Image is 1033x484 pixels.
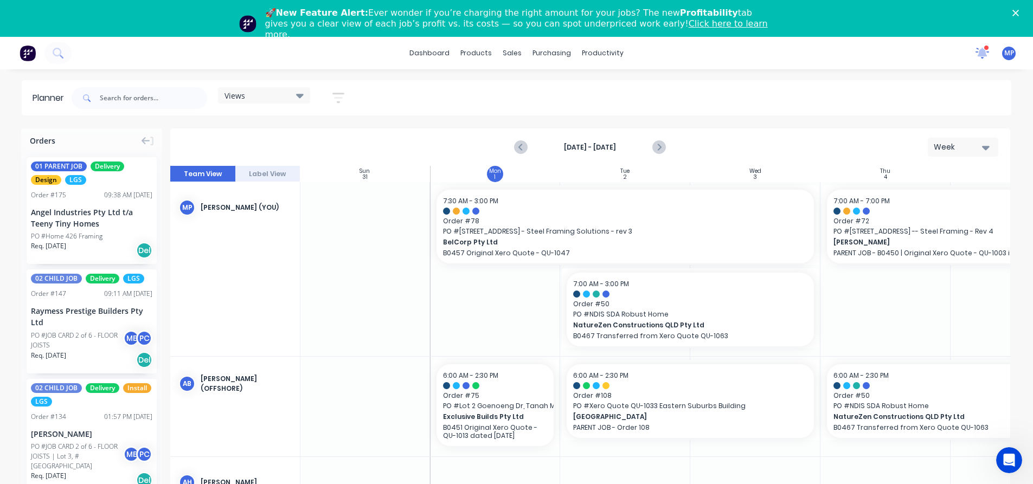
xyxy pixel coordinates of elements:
span: PO # NDIS SDA Robust Home [573,309,807,319]
div: Week [934,141,984,153]
span: Req. [DATE] [31,471,66,481]
span: Req. [DATE] [31,241,66,251]
p: B0451 Original Xero Quote - QU-1013 dated [DATE] [443,423,547,440]
div: Angel Industries Pty Ltd t/a Teeny Tiny Homes [31,206,152,229]
span: PO # Xero Quote QU-1033 Eastern Suburbs Building [573,401,807,411]
span: NatureZen Constructions QLD Pty Ltd [573,320,784,330]
div: Close [1012,10,1023,16]
span: Exclusive Builds Pty Ltd [443,412,537,422]
img: Profile image for Team [239,15,256,33]
b: Profitability [680,8,738,18]
div: 4 [884,175,887,180]
div: Order # 175 [31,190,66,200]
div: PO #JOB CARD 2 of 6 - FLOOR JOISTS | Lot 3, #[GEOGRAPHIC_DATA] [31,442,126,471]
div: Order # 134 [31,412,66,422]
div: Order # 147 [31,289,66,299]
span: 6:00 AM - 2:30 PM [833,371,889,380]
span: 7:30 AM - 3:00 PM [443,196,498,205]
b: New Feature Alert: [276,8,369,18]
div: 3 [753,175,757,180]
div: products [455,45,497,61]
span: 6:00 AM - 2:30 PM [443,371,498,380]
input: Search for orders... [100,87,207,109]
div: 1 [494,175,496,180]
div: Thu [880,168,890,175]
span: Install [123,383,151,393]
div: 01:57 PM [DATE] [104,412,152,422]
span: 7:00 AM - 3:00 PM [573,279,629,288]
span: 02 CHILD JOB [31,383,82,393]
div: Del [136,352,152,368]
div: purchasing [527,45,576,61]
div: Raymess Prestige Builders Pty Ltd [31,305,152,328]
span: Orders [30,135,55,146]
span: Views [224,90,245,101]
div: ME [123,330,139,346]
span: Design [31,175,61,185]
strong: [DATE] - [DATE] [536,143,644,152]
div: PO #JOB CARD 2 of 6 - FLOOR JOISTS [31,331,126,350]
div: Wed [749,168,761,175]
div: 31 [362,175,368,180]
span: Delivery [86,383,119,393]
div: Mon [489,168,501,175]
p: B0467 Transferred from Xero Quote QU-1063 [573,332,807,340]
span: LGS [123,274,144,283]
span: 02 CHILD JOB [31,274,82,283]
p: PARENT JOB - Order 108 [573,423,807,431]
div: [PERSON_NAME] (OFFSHORE) [201,374,291,393]
img: Factory [20,45,36,61]
button: Label View [235,166,300,182]
button: Week [928,138,998,157]
div: [PERSON_NAME] (You) [201,203,291,212]
p: B0457 Original Xero Quote - QU-1047 [443,249,807,257]
div: PC [136,330,152,346]
span: 7:00 AM - 7:00 PM [833,196,890,205]
span: Order # 75 [443,391,547,401]
div: 🚀 Ever wonder if you’re charging the right amount for your jobs? The new tab gives you a clear vi... [265,8,777,40]
div: MP [179,199,195,216]
span: 6:00 AM - 2:30 PM [573,371,628,380]
span: Delivery [86,274,119,283]
span: PO # [STREET_ADDRESS] - Steel Framing Solutions - rev 3 [443,227,807,236]
span: Order # 50 [573,299,807,309]
span: LGS [65,175,86,185]
span: PO # Lot 2 Goenoeng Dr, Tanah Merah - Steel Framing [443,401,547,411]
span: Order # 108 [573,391,807,401]
span: Order # 78 [443,216,807,226]
a: dashboard [404,45,455,61]
div: Sun [360,168,370,175]
div: Del [136,242,152,259]
span: BelCorp Pty Ltd [443,237,771,247]
span: MP [1004,48,1014,58]
span: 01 PARENT JOB [31,162,87,171]
div: [PERSON_NAME] [31,428,152,440]
span: Delivery [91,162,124,171]
div: PC [136,446,152,462]
div: ME [123,446,139,462]
div: Tue [620,168,630,175]
a: Click here to learn more. [265,18,768,40]
div: productivity [576,45,629,61]
div: sales [497,45,527,61]
div: 2 [624,175,627,180]
span: Req. [DATE] [31,351,66,360]
div: 09:38 AM [DATE] [104,190,152,200]
span: LGS [31,397,52,406]
button: Team View [170,166,235,182]
div: AB [179,376,195,392]
div: PO #Home 426 Framing [31,231,102,241]
span: [GEOGRAPHIC_DATA] [573,412,784,422]
div: Planner [33,92,69,105]
div: 09:11 AM [DATE] [104,289,152,299]
iframe: Intercom live chat [996,447,1022,473]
